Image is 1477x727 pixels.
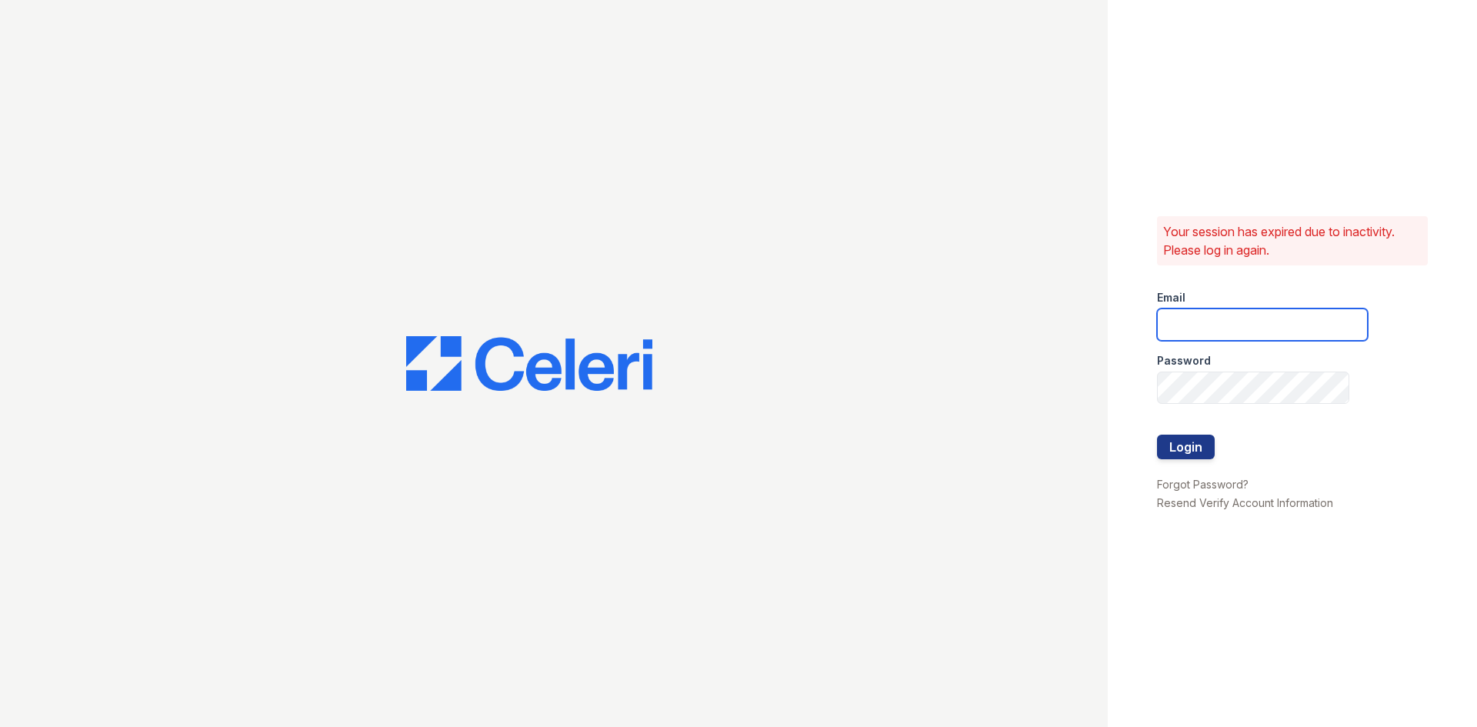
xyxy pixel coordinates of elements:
[406,336,652,392] img: CE_Logo_Blue-a8612792a0a2168367f1c8372b55b34899dd931a85d93a1a3d3e32e68fde9ad4.png
[1157,290,1185,305] label: Email
[1157,435,1215,459] button: Login
[1157,353,1211,369] label: Password
[1163,222,1422,259] p: Your session has expired due to inactivity. Please log in again.
[1157,478,1249,491] a: Forgot Password?
[1157,496,1333,509] a: Resend Verify Account Information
